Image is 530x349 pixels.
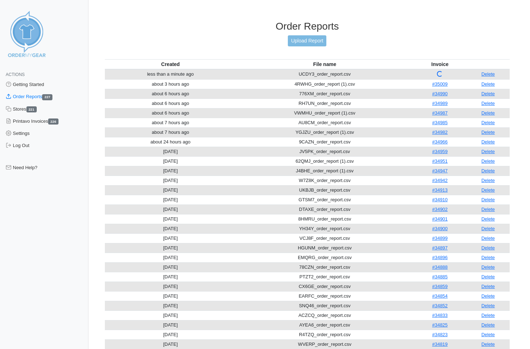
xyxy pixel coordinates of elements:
[236,320,413,330] td: AYEA6_order_report.csv
[432,226,448,231] a: #34900
[413,59,467,69] th: Invoice
[236,233,413,243] td: VCJ8F_order_report.csv
[105,262,236,272] td: [DATE]
[481,255,495,260] a: Delete
[481,274,495,279] a: Delete
[481,81,495,87] a: Delete
[42,94,52,100] span: 227
[236,282,413,291] td: CX6GE_order_report.csv
[236,310,413,320] td: ACZCQ_order_report.csv
[432,284,448,289] a: #34859
[481,226,495,231] a: Delete
[105,89,236,98] td: about 6 hours ago
[481,236,495,241] a: Delete
[481,284,495,289] a: Delete
[432,158,448,164] a: #34951
[105,108,236,118] td: about 6 hours ago
[432,178,448,183] a: #34942
[105,156,236,166] td: [DATE]
[105,166,236,176] td: [DATE]
[105,204,236,214] td: [DATE]
[432,197,448,202] a: #34910
[432,236,448,241] a: #34899
[236,330,413,339] td: R4TZQ_order_report.csv
[105,330,236,339] td: [DATE]
[105,224,236,233] td: [DATE]
[105,185,236,195] td: [DATE]
[236,156,413,166] td: 62QMJ_order_report (1).csv
[236,253,413,262] td: EMQRG_order_report.csv
[236,243,413,253] td: HGUNM_order_report.csv
[481,245,495,251] a: Delete
[236,137,413,147] td: 9CAZN_order_report.csv
[6,72,25,77] span: Actions
[236,339,413,349] td: WVERP_order_report.csv
[481,293,495,299] a: Delete
[105,310,236,320] td: [DATE]
[432,120,448,125] a: #34985
[236,272,413,282] td: PTZT2_order_report.csv
[432,322,448,328] a: #34825
[481,303,495,308] a: Delete
[432,274,448,279] a: #34885
[432,216,448,222] a: #34901
[481,139,495,145] a: Delete
[105,282,236,291] td: [DATE]
[236,204,413,214] td: DTAXE_order_report.csv
[432,168,448,173] a: #34947
[105,243,236,253] td: [DATE]
[432,110,448,116] a: #34987
[481,110,495,116] a: Delete
[105,79,236,89] td: about 3 hours ago
[481,149,495,154] a: Delete
[105,137,236,147] td: about 24 hours ago
[105,301,236,310] td: [DATE]
[105,176,236,185] td: [DATE]
[105,272,236,282] td: [DATE]
[236,291,413,301] td: EARFC_order_report.csv
[432,149,448,154] a: #34959
[236,195,413,204] td: GTSM7_order_report.csv
[236,224,413,233] td: YH34Y_order_report.csv
[26,106,37,112] span: 221
[481,207,495,212] a: Delete
[432,81,448,87] a: #35009
[481,130,495,135] a: Delete
[481,101,495,106] a: Delete
[105,291,236,301] td: [DATE]
[481,342,495,347] a: Delete
[105,98,236,108] td: about 6 hours ago
[481,71,495,77] a: Delete
[105,147,236,156] td: [DATE]
[105,69,236,80] td: less than a minute ago
[481,332,495,337] a: Delete
[236,79,413,89] td: 4RWHG_order_report (1).csv
[481,91,495,96] a: Delete
[432,101,448,106] a: #34989
[236,185,413,195] td: UKBJB_order_report.csv
[432,332,448,337] a: #34823
[236,69,413,80] td: UCDY3_order_report.csv
[48,118,58,125] span: 226
[236,214,413,224] td: 8HMRU_order_report.csv
[105,320,236,330] td: [DATE]
[236,108,413,118] td: VWMHU_order_report (1).csv
[105,20,510,32] h3: Order Reports
[432,293,448,299] a: #34854
[236,59,413,69] th: File name
[105,127,236,137] td: about 7 hours ago
[236,98,413,108] td: RH7UN_order_report.csv
[481,168,495,173] a: Delete
[432,342,448,347] a: #34819
[236,118,413,127] td: AU8CM_order_report.csv
[105,195,236,204] td: [DATE]
[432,245,448,251] a: #34897
[288,35,326,46] a: Upload Report
[432,139,448,145] a: #34966
[432,187,448,193] a: #34913
[432,207,448,212] a: #34902
[432,303,448,308] a: #34852
[105,59,236,69] th: Created
[481,178,495,183] a: Delete
[432,91,448,96] a: #34990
